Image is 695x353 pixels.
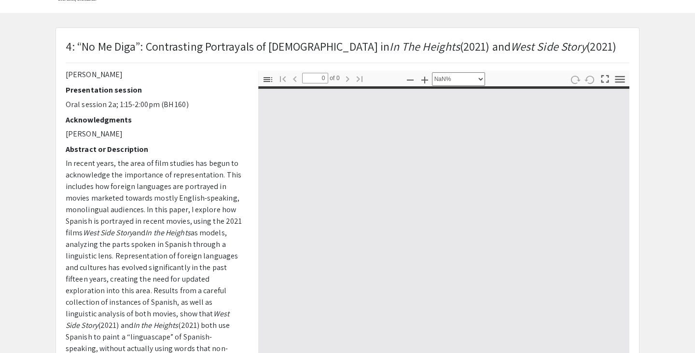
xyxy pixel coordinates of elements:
[133,320,178,330] em: In the Heights
[66,228,238,319] span: as models, analyzing the parts spoken in Spanish through a linguistic lens. Representation of for...
[7,310,41,346] iframe: Chat
[339,71,356,85] button: Next Page
[389,39,459,54] em: In The Heights
[83,228,133,238] em: West Side Story
[66,145,244,154] h2: Abstract or Description
[275,71,291,85] button: Go to First Page
[511,39,587,54] em: West Side Story
[582,72,598,86] button: Rotate Counterclockwise
[66,85,244,95] h2: Presentation session
[66,69,244,81] p: [PERSON_NAME]
[351,71,368,85] button: Go to Last Page
[66,115,244,124] h2: Acknowledgments
[432,72,485,86] select: Zoom
[402,72,418,86] button: Zoom Out
[417,72,433,86] button: Zoom In
[145,228,190,238] em: In the Heights
[66,99,244,110] p: Oral session 2a; 1:15-2:00pm (BH 160)
[98,320,133,330] span: (2021) and
[328,73,340,83] span: of 0
[133,228,145,238] span: and
[597,71,613,85] button: Switch to Presentation Mode
[302,73,328,83] input: Page
[66,158,242,238] span: In recent years, the area of film studies has begun to acknowledge the importance of representati...
[612,72,628,86] button: Tools
[260,72,276,86] button: Toggle Sidebar
[287,71,303,85] button: Previous Page
[567,72,584,86] button: Rotate Clockwise
[66,128,244,140] p: [PERSON_NAME]
[66,38,616,55] p: 4: “No Me Diga”: Contrasting Portrayals of [DEMOGRAPHIC_DATA] in (2021) and (2021)
[66,309,229,330] em: West Side Story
